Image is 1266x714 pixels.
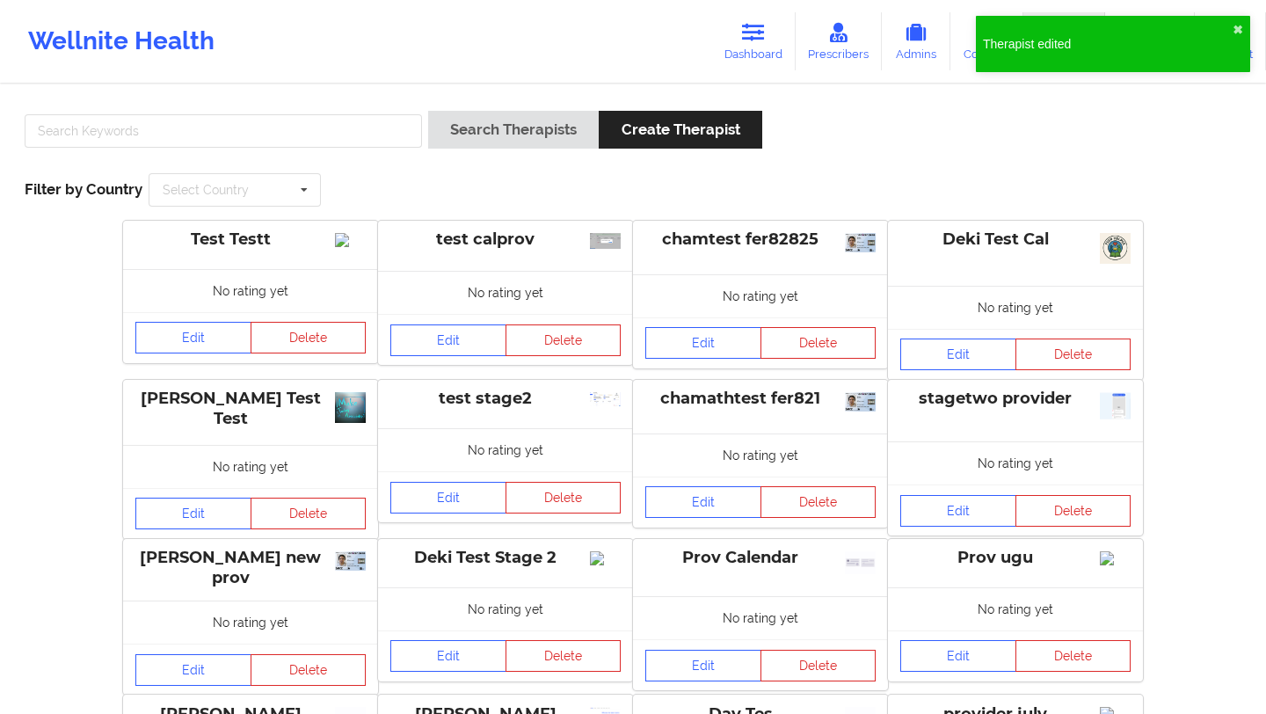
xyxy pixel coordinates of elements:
div: No rating yet [888,587,1143,630]
div: No rating yet [123,269,378,312]
button: Delete [506,324,622,356]
a: Edit [390,482,506,514]
div: No rating yet [888,286,1143,329]
img: 06f8eeb2-908a-42ca-946c-ea1557f68112_Screenshot_2025-08-21_013441.png [1100,392,1131,419]
div: Deki Test Cal [900,229,1131,250]
a: Edit [390,640,506,672]
div: test stage2 [390,389,621,409]
a: Prescribers [796,12,883,70]
img: 428acc8a-6a17-44d1-85a3-7a04d5947a9b_uk-id-card-for-over-18s-2025.png [335,551,366,571]
a: Edit [645,486,761,518]
div: No rating yet [633,596,888,639]
a: Edit [900,640,1016,672]
button: Delete [1015,339,1131,370]
button: Search Therapists [428,111,599,149]
div: No rating yet [633,274,888,317]
input: Search Keywords [25,114,422,148]
button: Delete [760,327,877,359]
span: Filter by Country [25,180,142,198]
a: Coaches [950,12,1023,70]
button: Delete [1015,640,1131,672]
img: Image%2Fplaceholer-image.png [1100,551,1131,565]
img: a67d8bfe-a8ab-46fb-aef0-11f98c4e78a9_image.png [590,233,621,249]
div: Test Testt [135,229,366,250]
div: No rating yet [378,587,633,630]
a: Edit [900,495,1016,527]
button: Delete [251,654,367,686]
div: test calprov [390,229,621,250]
div: [PERSON_NAME] new prov [135,548,366,588]
a: Edit [645,327,761,359]
div: No rating yet [123,445,378,488]
a: Edit [135,498,251,529]
div: stagetwo provider [900,389,1131,409]
button: close [1233,23,1243,37]
a: Dashboard [711,12,796,70]
img: Image%2Fplaceholer-image.png [590,551,621,565]
a: Edit [900,339,1016,370]
div: Select Country [163,184,249,196]
img: Image%2Fplaceholer-image.png [335,233,366,247]
button: Create Therapist [599,111,761,149]
img: b9413fa4-dbee-4818-b6a1-299ceb924bff_uk-id-card-for-over-18s-2025.png [845,392,876,412]
button: Delete [506,640,622,672]
a: Edit [135,322,251,353]
img: 76d7b68f-ab02-4e35-adef-7a648fe6c1c9_1138323_683.jpg [335,392,366,423]
a: Edit [390,324,506,356]
img: 28576bc6-4077-41d6-b18c-dd1ff481e805_idcard_placeholder_copy_10.png [845,551,876,574]
img: 2e74869e-060c-4207-a07e-22e6a3218384_image_(4).png [590,392,621,406]
div: chamathtest fer821 [645,389,876,409]
div: No rating yet [123,601,378,644]
a: Edit [135,654,251,686]
button: Delete [1015,495,1131,527]
div: Deki Test Stage 2 [390,548,621,568]
button: Delete [760,486,877,518]
button: Delete [760,650,877,681]
a: Admins [882,12,950,70]
div: chamtest fer82825 [645,229,876,250]
div: No rating yet [888,441,1143,484]
div: No rating yet [378,271,633,314]
button: Delete [251,498,367,529]
a: Edit [645,650,761,681]
div: Prov ugu [900,548,1131,568]
div: No rating yet [633,433,888,477]
div: [PERSON_NAME] Test Test [135,389,366,429]
button: Delete [251,322,367,353]
div: No rating yet [378,428,633,471]
img: 3a1305f7-3668-430f-b3e5-29edcfeca581_Peer_Helper_Logo.png [1100,233,1131,264]
button: Delete [506,482,622,514]
div: Therapist edited [983,35,1233,53]
div: Prov Calendar [645,548,876,568]
img: 0f137ece-d606-4226-a296-2bc08ae82df1_uk-id-card-for-over-18s-2025.png [845,233,876,252]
